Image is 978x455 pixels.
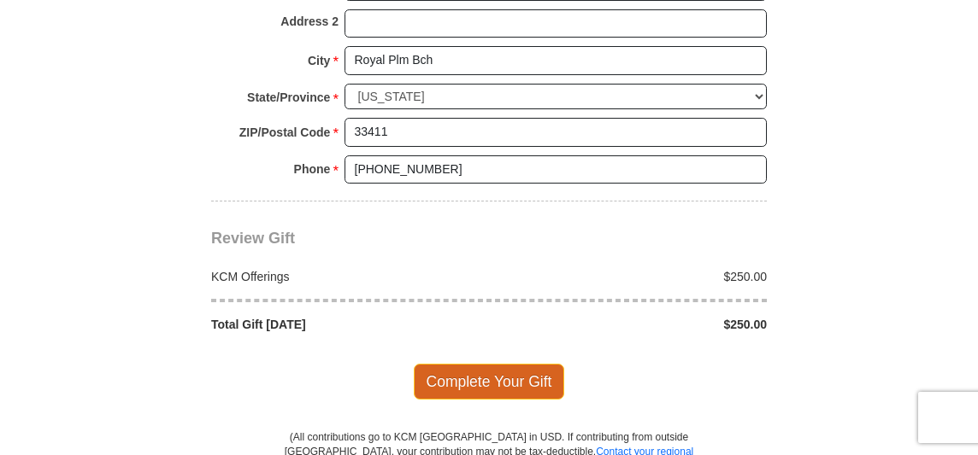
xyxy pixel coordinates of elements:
div: $250.00 [489,268,776,285]
strong: ZIP/Postal Code [239,120,331,144]
div: $250.00 [489,316,776,333]
div: Total Gift [DATE] [203,316,490,333]
span: Complete Your Gift [414,364,565,400]
strong: Address 2 [280,9,339,33]
div: KCM Offerings [203,268,490,285]
strong: State/Province [247,85,330,109]
span: Review Gift [211,230,295,247]
strong: City [308,49,330,73]
strong: Phone [294,157,331,181]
